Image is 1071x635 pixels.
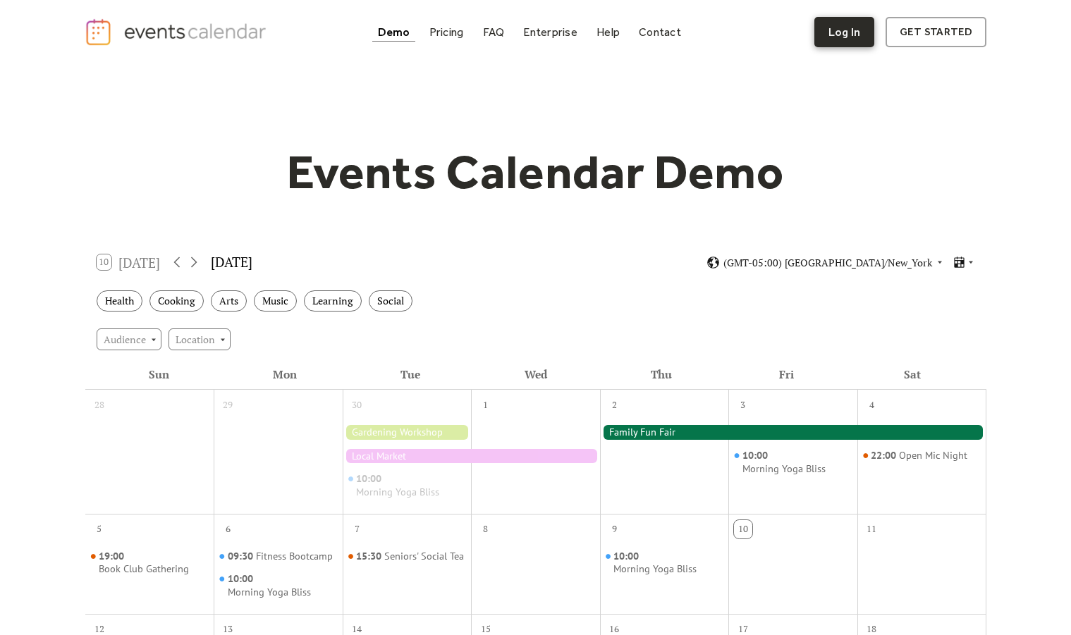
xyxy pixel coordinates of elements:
div: Contact [639,28,681,36]
a: Log In [814,17,874,47]
a: FAQ [477,23,510,42]
div: Demo [378,28,410,36]
a: Contact [633,23,687,42]
div: FAQ [483,28,505,36]
a: home [85,18,271,47]
a: Enterprise [518,23,582,42]
a: Pricing [424,23,470,42]
a: Help [591,23,625,42]
a: Demo [372,23,416,42]
a: get started [886,17,986,47]
div: Help [596,28,620,36]
h1: Events Calendar Demo [265,143,807,201]
div: Enterprise [523,28,577,36]
div: Pricing [429,28,464,36]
